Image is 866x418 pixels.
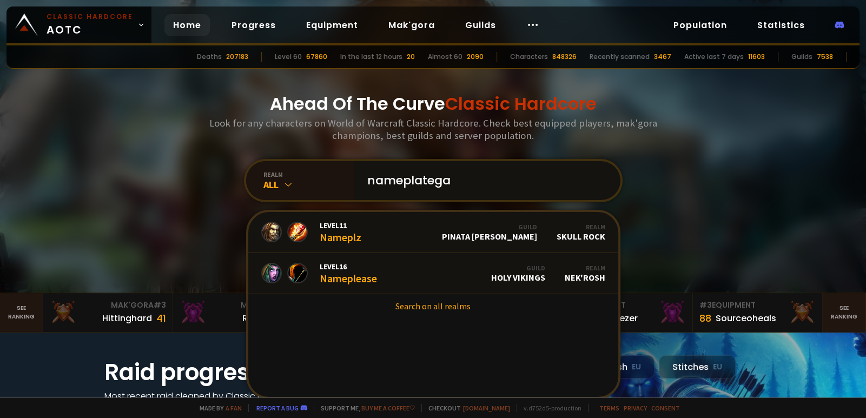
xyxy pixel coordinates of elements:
div: All [263,178,354,191]
div: 67860 [306,52,327,62]
a: a fan [226,404,242,412]
div: Level 60 [275,52,302,62]
a: Mak'Gora#3Hittinghard41 [43,293,173,332]
a: Population [665,14,736,36]
div: 2090 [467,52,484,62]
a: Mak'gora [380,14,444,36]
div: Realm [557,223,605,231]
a: Classic HardcoreAOTC [6,6,151,43]
div: Mak'Gora [50,300,166,311]
a: Progress [223,14,285,36]
span: AOTC [47,12,133,38]
div: Nameplease [320,262,377,285]
input: Search a character... [361,161,607,200]
div: Nameplz [320,221,361,244]
div: 207183 [226,52,248,62]
div: 20 [407,52,415,62]
a: Search on all realms [248,294,618,318]
h1: Raid progress [104,355,321,389]
div: Skull Rock [557,223,605,242]
span: # 3 [154,300,166,310]
h3: Look for any characters on World of Warcraft Classic Hardcore. Check best equipped players, mak'g... [205,117,662,142]
div: Equipment [570,300,686,311]
div: Guild [442,223,537,231]
span: Level 16 [320,262,377,271]
span: Classic Hardcore [445,91,597,116]
div: Mak'Gora [180,300,296,311]
a: Equipment [298,14,367,36]
span: # 3 [699,300,712,310]
div: Realm [565,264,605,272]
small: EU [713,362,722,373]
div: 88 [699,311,711,326]
div: 41 [156,311,166,326]
small: Classic Hardcore [47,12,133,22]
a: Mak'Gora#2Rivench100 [173,293,303,332]
div: Guilds [791,52,812,62]
div: Pinata [PERSON_NAME] [442,223,537,242]
div: Rivench [242,311,276,325]
div: Active last 7 days [684,52,744,62]
span: v. d752d5 - production [517,404,581,412]
div: Deaths [197,52,222,62]
a: Home [164,14,210,36]
span: Made by [193,404,242,412]
h1: Ahead Of The Curve [270,91,597,117]
a: #3Equipment88Sourceoheals [693,293,823,332]
div: 11603 [748,52,765,62]
div: Almost 60 [428,52,462,62]
a: Level11NameplzGuildPinata [PERSON_NAME]RealmSkull Rock [248,212,618,253]
div: Characters [510,52,548,62]
a: Guilds [457,14,505,36]
div: realm [263,170,354,178]
a: Report a bug [256,404,299,412]
div: In the last 12 hours [340,52,402,62]
a: Privacy [624,404,647,412]
div: Recently scanned [590,52,650,62]
div: Sourceoheals [716,311,776,325]
a: #2Equipment88Notafreezer [563,293,693,332]
div: 848326 [552,52,577,62]
span: Checkout [421,404,510,412]
div: Nek'Rosh [565,264,605,283]
a: Seeranking [823,293,866,332]
div: Hittinghard [102,311,152,325]
span: Level 11 [320,221,361,230]
small: EU [632,362,641,373]
a: [DOMAIN_NAME] [463,404,510,412]
a: Statistics [749,14,814,36]
a: Terms [599,404,619,412]
div: Stitches [659,355,736,379]
h4: Most recent raid cleaned by Classic Hardcore guilds [104,389,321,416]
div: 7538 [817,52,833,62]
a: Buy me a coffee [361,404,415,412]
a: Consent [651,404,680,412]
a: Level16NamepleaseGuildHoly VikingsRealmNek'Rosh [248,253,618,294]
div: Guild [491,264,545,272]
div: Equipment [699,300,816,311]
div: Holy Vikings [491,264,545,283]
div: 3467 [654,52,671,62]
span: Support me, [314,404,415,412]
